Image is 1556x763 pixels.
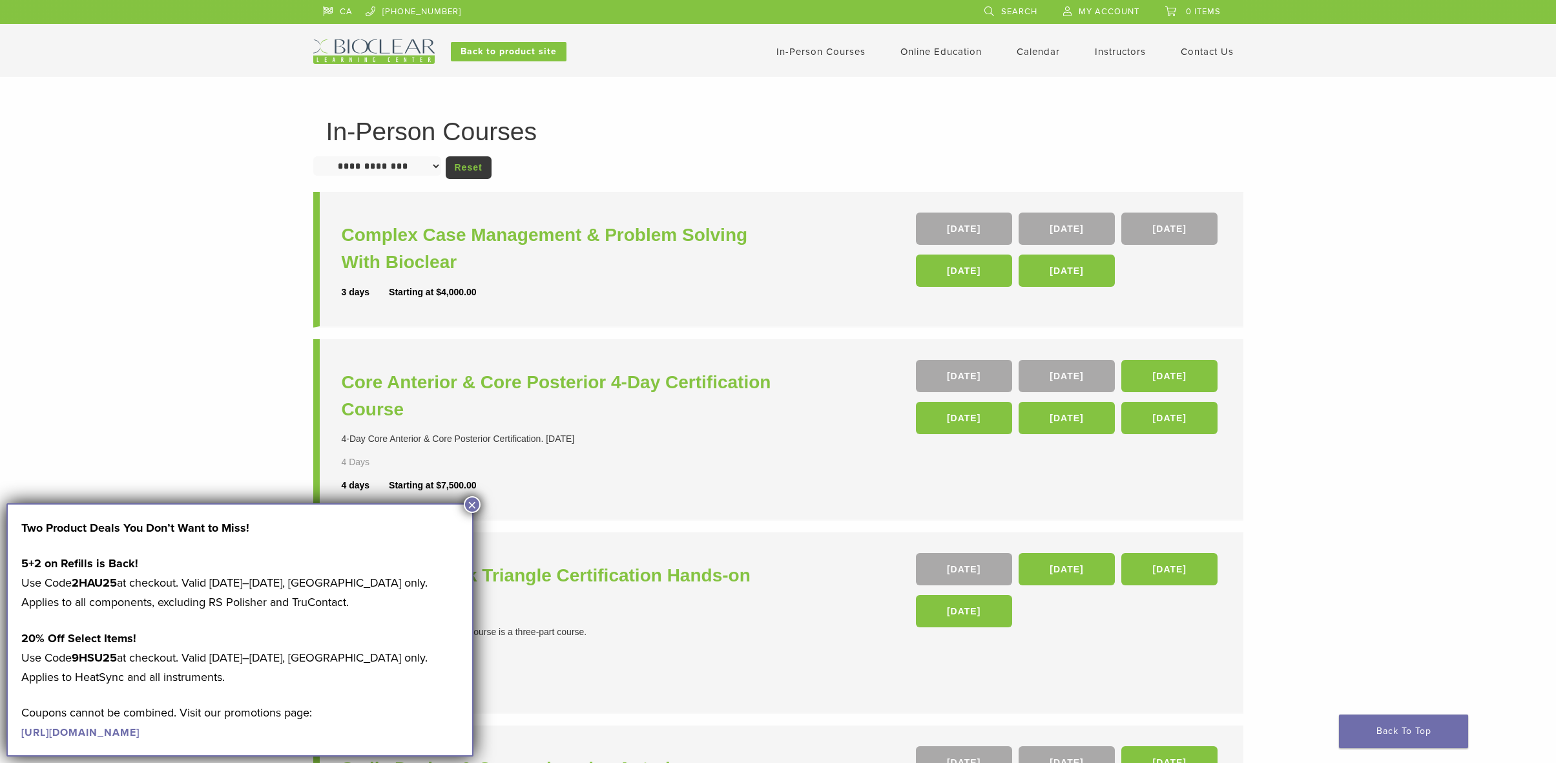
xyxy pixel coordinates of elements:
a: [DATE] [916,213,1012,245]
a: [DATE] [1121,360,1218,392]
strong: 20% Off Select Items! [21,631,136,645]
a: Back To Top [1339,715,1468,748]
a: [DATE] [1121,213,1218,245]
button: Close [464,496,481,513]
a: [DATE] [1019,213,1115,245]
span: 0 items [1186,6,1221,17]
div: Starting at $4,000.00 [389,286,476,299]
h1: In-Person Courses [326,119,1230,144]
a: [DATE] [1019,360,1115,392]
div: 4-Day Core Anterior & Core Posterior Certification. [DATE] [342,432,782,446]
div: 4 days [342,479,389,492]
a: Calendar [1017,46,1060,57]
a: Complex Case Management & Problem Solving With Bioclear [342,222,782,276]
a: [DATE] [1019,255,1115,287]
strong: Two Product Deals You Don’t Want to Miss! [21,521,249,535]
a: Instructors [1095,46,1146,57]
strong: 9HSU25 [72,651,117,665]
div: Starting at $7,500.00 [389,479,476,492]
p: Use Code at checkout. Valid [DATE]–[DATE], [GEOGRAPHIC_DATA] only. Applies to HeatSync and all in... [21,629,459,687]
a: [URL][DOMAIN_NAME] [21,726,140,739]
a: [DATE] [916,360,1012,392]
div: , , , , [916,213,1221,293]
img: Bioclear [313,39,435,64]
span: Search [1001,6,1037,17]
a: [DATE] [1019,402,1115,434]
span: My Account [1079,6,1139,17]
a: [DATE] [1121,402,1218,434]
a: Core Anterior & Core Posterior 4-Day Certification Course [342,369,782,423]
a: Online Education [900,46,982,57]
div: , , , [916,553,1221,634]
a: [DATE] [916,402,1012,434]
div: 4 Days [342,455,408,469]
div: , , , , , [916,360,1221,441]
strong: 5+2 on Refills is Back! [21,556,138,570]
div: 3 days [342,286,389,299]
a: Back to product site [451,42,566,61]
a: [DATE] [1019,553,1115,585]
div: The Black Triangle Certification course is a three-part course. [342,625,782,639]
a: [DATE] [916,595,1012,627]
a: In-Person Courses [776,46,866,57]
a: Reset [446,156,492,179]
p: Coupons cannot be combined. Visit our promotions page: [21,703,459,742]
strong: 2HAU25 [72,576,117,590]
a: [DATE] [916,255,1012,287]
a: In Person Black Triangle Certification Hands-on Course [342,562,782,616]
a: [DATE] [916,553,1012,585]
p: Use Code at checkout. Valid [DATE]–[DATE], [GEOGRAPHIC_DATA] only. Applies to all components, exc... [21,554,459,612]
a: [DATE] [1121,553,1218,585]
a: Contact Us [1181,46,1234,57]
